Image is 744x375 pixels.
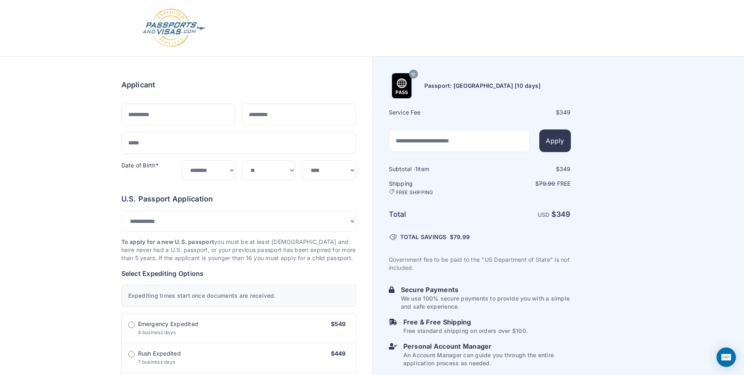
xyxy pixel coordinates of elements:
p: Government fee to be paid to the "US Department of State" is not included. [389,256,571,272]
label: Date of Birth* [121,162,159,169]
h6: Free & Free Shipping [403,317,528,327]
p: An Account Manager can guide you through the entire application process as needed. [403,351,571,367]
h6: Secure Payments [401,285,571,294]
strong: To apply for a new U.S. passport [121,238,214,245]
h6: Passport: [GEOGRAPHIC_DATA] [10 days] [424,82,541,90]
span: 349 [560,165,571,172]
h6: Personal Account Manager [403,341,571,351]
p: We use 100% secure payments to provide you with a simple and safe experience. [401,294,571,311]
span: $549 [331,320,346,327]
h6: Shipping [389,180,479,196]
span: 1 [415,165,418,172]
h6: Select Expediting Options [121,269,356,278]
span: TOTAL SAVINGS [400,233,447,241]
span: Rush Expedited [138,350,181,358]
img: Logo [142,8,206,48]
span: 79.99 [539,180,555,187]
span: FREE SHIPPING [396,189,433,196]
p: Free standard shipping on orders over $100. [403,327,528,335]
div: Expediting times start once documents are received. [121,285,356,307]
span: Free [557,180,571,187]
h6: Total [389,209,479,220]
h6: Service Fee [389,108,479,117]
span: USD [538,211,550,218]
div: $ [481,108,571,117]
span: Emergency Expedited [138,320,199,328]
span: 349 [560,109,571,116]
span: 79.99 [454,233,470,240]
strong: $ [551,210,571,218]
p: you must be at least [DEMOGRAPHIC_DATA] and have never had a U.S. passport, or your previous pass... [121,238,356,262]
span: 349 [556,210,571,218]
span: 10 [411,69,415,80]
span: $449 [331,350,346,357]
span: 4 business days [138,329,176,335]
div: Open Intercom Messenger [716,347,736,367]
div: $ [481,165,571,173]
img: Product Name [389,73,414,98]
h6: U.S. Passport Application [121,193,356,205]
h6: Applicant [121,79,155,91]
span: 7 business days [138,359,176,365]
button: Apply [539,129,570,152]
p: $ [481,180,571,188]
h6: Subtotal · item [389,165,479,173]
span: $ [450,233,470,241]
